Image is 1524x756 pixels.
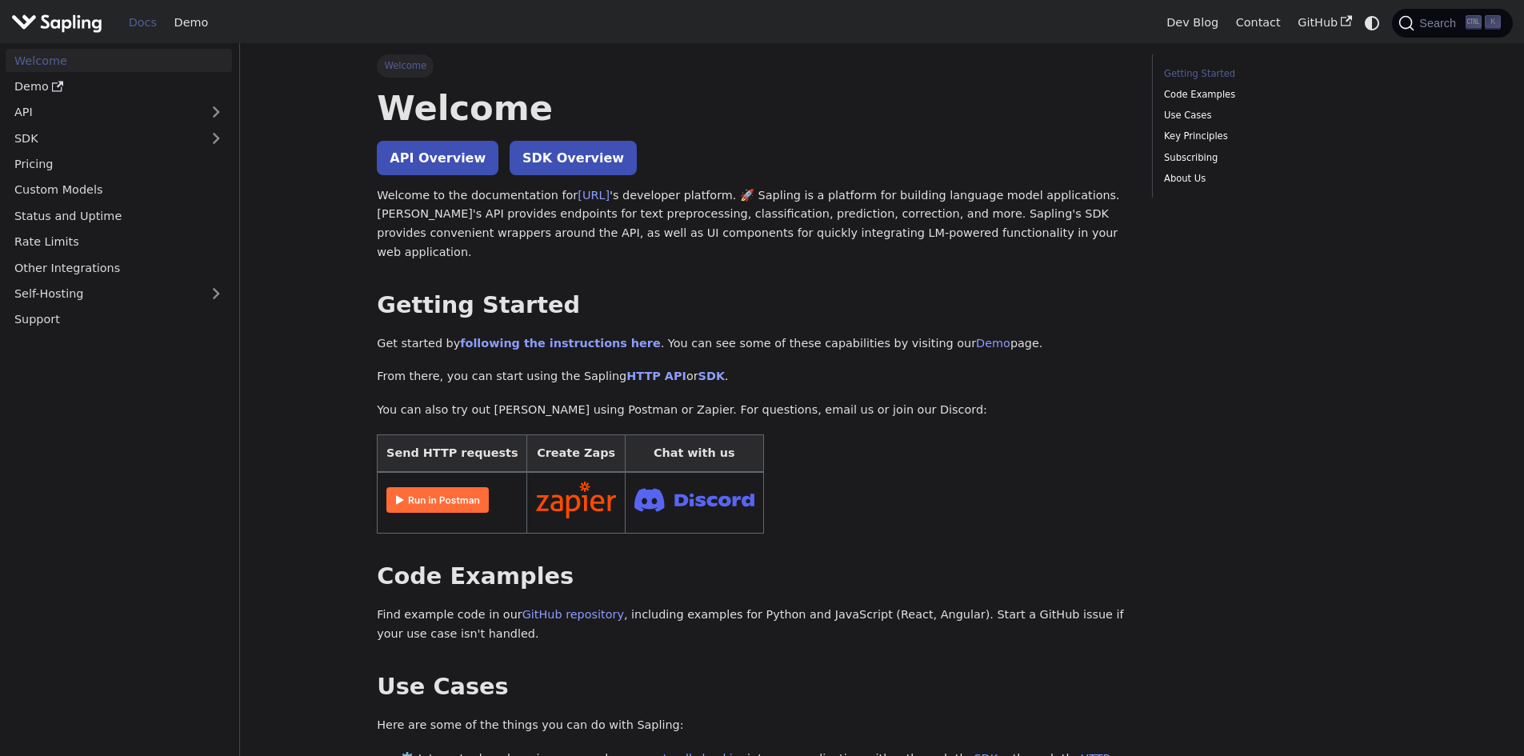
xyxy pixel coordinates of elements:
[200,126,232,150] button: Expand sidebar category 'SDK'
[6,178,232,202] a: Custom Models
[6,230,232,254] a: Rate Limits
[11,11,108,34] a: Sapling.ai
[377,367,1129,386] p: From there, you can start using the Sapling or .
[1164,66,1381,82] a: Getting Started
[377,716,1129,735] p: Here are some of the things you can do with Sapling:
[1289,10,1360,35] a: GitHub
[378,434,527,472] th: Send HTTP requests
[377,54,1129,77] nav: Breadcrumbs
[6,75,232,98] a: Demo
[6,126,200,150] a: SDK
[6,49,232,72] a: Welcome
[377,562,1129,591] h2: Code Examples
[120,10,166,35] a: Docs
[11,11,102,34] img: Sapling.ai
[625,434,763,472] th: Chat with us
[460,337,660,350] a: following the instructions here
[634,483,754,516] img: Join Discord
[377,186,1129,262] p: Welcome to the documentation for 's developer platform. 🚀 Sapling is a platform for building lang...
[578,189,610,202] a: [URL]
[377,673,1129,702] h2: Use Cases
[1414,17,1466,30] span: Search
[1164,150,1381,166] a: Subscribing
[6,101,200,124] a: API
[6,256,232,279] a: Other Integrations
[1158,10,1226,35] a: Dev Blog
[6,204,232,227] a: Status and Uptime
[377,606,1129,644] p: Find example code in our , including examples for Python and JavaScript (React, Angular). Start a...
[6,153,232,176] a: Pricing
[377,141,498,175] a: API Overview
[6,308,232,331] a: Support
[377,54,434,77] span: Welcome
[626,370,686,382] a: HTTP API
[1164,108,1381,123] a: Use Cases
[1485,15,1501,30] kbd: K
[976,337,1010,350] a: Demo
[1164,87,1381,102] a: Code Examples
[6,282,232,306] a: Self-Hosting
[377,334,1129,354] p: Get started by . You can see some of these capabilities by visiting our page.
[698,370,725,382] a: SDK
[1164,129,1381,144] a: Key Principles
[1227,10,1290,35] a: Contact
[377,86,1129,130] h1: Welcome
[377,401,1129,420] p: You can also try out [PERSON_NAME] using Postman or Zapier. For questions, email us or join our D...
[166,10,217,35] a: Demo
[522,608,624,621] a: GitHub repository
[386,487,489,513] img: Run in Postman
[527,434,626,472] th: Create Zaps
[1164,171,1381,186] a: About Us
[1361,11,1384,34] button: Switch between dark and light mode (currently system mode)
[1392,9,1512,38] button: Search (Ctrl+K)
[510,141,637,175] a: SDK Overview
[377,291,1129,320] h2: Getting Started
[536,482,616,518] img: Connect in Zapier
[200,101,232,124] button: Expand sidebar category 'API'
